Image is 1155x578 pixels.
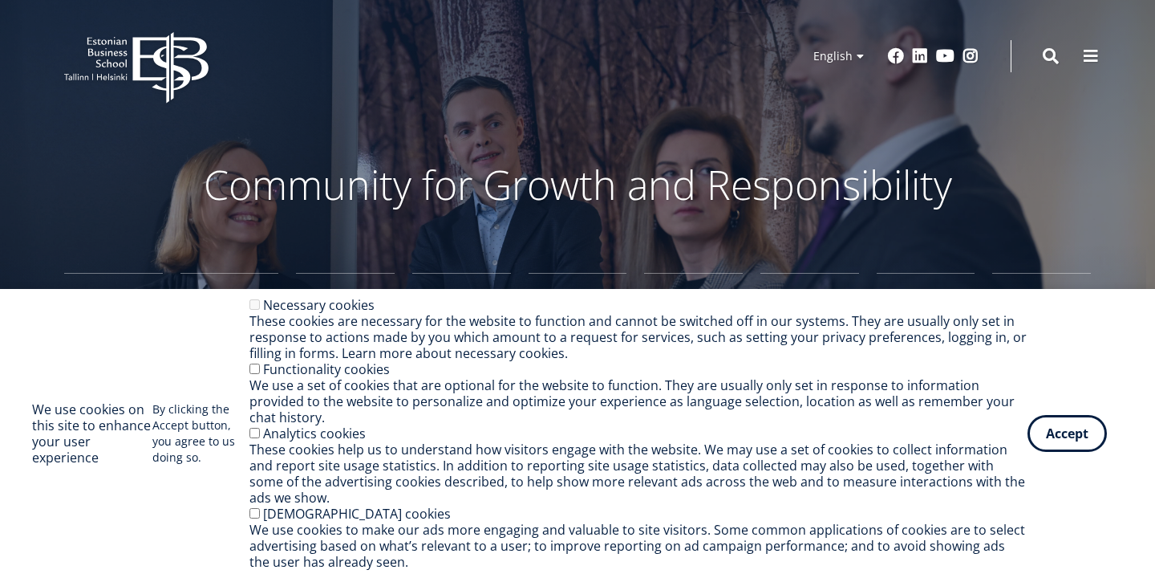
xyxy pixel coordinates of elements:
label: Necessary cookies [263,296,375,314]
h2: We use cookies on this site to enhance your user experience [32,401,152,466]
div: These cookies are necessary for the website to function and cannot be switched off in our systems... [249,313,1027,361]
a: Youtube [936,48,954,64]
label: [DEMOGRAPHIC_DATA] cookies [263,505,451,523]
a: Bachelor's Studies [180,273,279,353]
a: Admission [412,273,511,353]
button: Accept [1027,415,1107,452]
p: Community for Growth and Responsibility [152,161,1003,209]
a: Research and Doctoral Studies [644,273,743,353]
a: Linkedin [912,48,928,64]
div: These cookies help us to understand how visitors engage with the website. We may use a set of coo... [249,442,1027,506]
a: Open University [760,273,859,353]
a: EBS High School [64,273,163,353]
div: We use a set of cookies that are optional for the website to function. They are usually only set ... [249,377,1027,425]
a: Microdegrees [992,273,1091,353]
a: Facebook [888,48,904,64]
a: Master's Studies [296,273,395,353]
a: International Experience [529,273,627,353]
p: By clicking the Accept button, you agree to us doing so. [152,401,250,466]
label: Functionality cookies [263,360,390,378]
div: We use cookies to make our ads more engaging and valuable to site visitors. Some common applicati... [249,522,1027,570]
a: Instagram [962,48,979,64]
a: Executive Education [877,273,975,353]
label: Analytics cookies [263,425,366,442]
